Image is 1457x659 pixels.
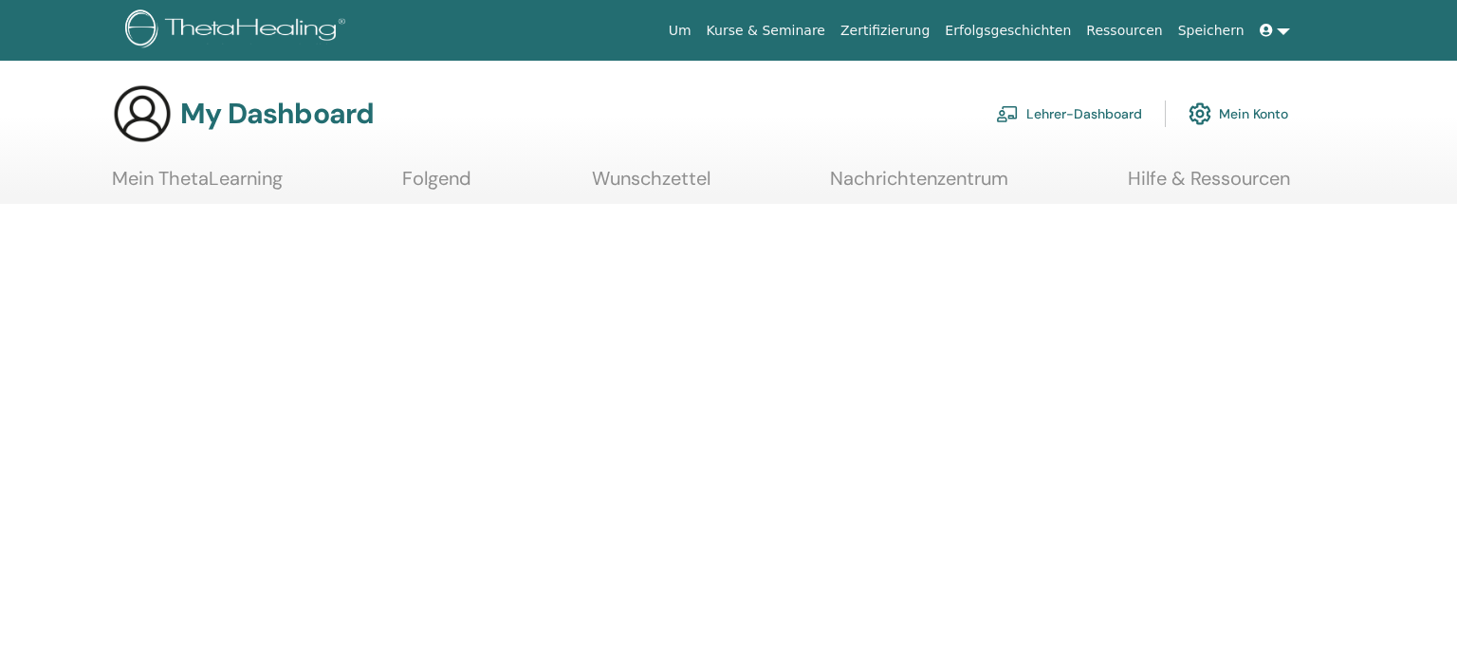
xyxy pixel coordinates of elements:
[661,13,699,48] a: Um
[112,83,173,144] img: generic-user-icon.jpg
[830,167,1008,204] a: Nachrichtenzentrum
[112,167,283,204] a: Mein ThetaLearning
[125,9,352,52] img: logo.png
[180,97,374,131] h3: My Dashboard
[1079,13,1170,48] a: Ressourcen
[996,105,1019,122] img: chalkboard-teacher.svg
[1128,167,1290,204] a: Hilfe & Ressourcen
[699,13,833,48] a: Kurse & Seminare
[592,167,710,204] a: Wunschzettel
[1189,93,1288,135] a: Mein Konto
[833,13,937,48] a: Zertifizierung
[937,13,1079,48] a: Erfolgsgeschichten
[402,167,471,204] a: Folgend
[996,93,1142,135] a: Lehrer-Dashboard
[1171,13,1252,48] a: Speichern
[1189,98,1211,130] img: cog.svg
